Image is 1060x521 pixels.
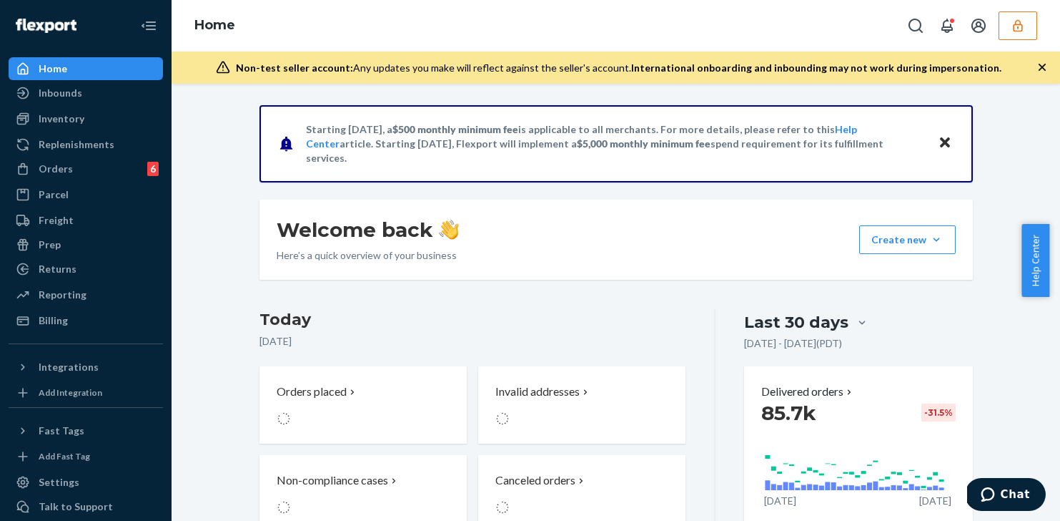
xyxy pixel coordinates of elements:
[577,137,710,150] span: $5,000 monthly minimum fee
[39,500,113,514] div: Talk to Support
[764,494,796,508] p: [DATE]
[39,262,76,276] div: Returns
[967,478,1046,514] iframe: Opens a widget where you can chat to one of our agents
[761,401,816,425] span: 85.7k
[39,313,68,328] div: Billing
[39,137,114,152] div: Replenishments
[1021,224,1049,297] button: Help Center
[39,86,82,100] div: Inbounds
[478,366,685,444] button: Invalid addresses
[9,419,163,442] button: Fast Tags
[9,471,163,494] a: Settings
[859,225,956,254] button: Create new
[921,404,956,422] div: -31.5 %
[9,133,163,156] a: Replenishments
[194,17,235,33] a: Home
[277,248,459,263] p: Here’s a quick overview of your business
[9,57,163,80] a: Home
[9,258,163,281] a: Returns
[259,308,686,331] h3: Today
[495,472,575,489] p: Canceled orders
[9,495,163,518] button: Talk to Support
[39,238,61,252] div: Prep
[9,384,163,401] a: Add Integration
[236,61,1001,75] div: Any updates you make will reflect against the seller's account.
[901,11,930,40] button: Open Search Box
[39,112,84,126] div: Inventory
[277,217,459,243] h1: Welcome back
[495,384,580,400] p: Invalid addresses
[39,162,73,176] div: Orders
[39,188,69,202] div: Parcel
[9,448,163,465] a: Add Fast Tag
[9,209,163,232] a: Freight
[9,233,163,256] a: Prep
[16,19,76,33] img: Flexport logo
[39,288,86,302] div: Reporting
[39,360,99,374] div: Integrations
[919,494,951,508] p: [DATE]
[39,475,79,490] div: Settings
[277,384,347,400] p: Orders placed
[134,11,163,40] button: Close Navigation
[39,62,67,76] div: Home
[439,220,459,240] img: hand-wave emoji
[761,384,855,400] button: Delivered orders
[39,213,74,228] div: Freight
[392,123,518,135] span: $500 monthly minimum fee
[744,336,842,351] p: [DATE] - [DATE] ( PDT )
[39,386,102,399] div: Add Integration
[147,162,159,176] div: 6
[631,62,1001,74] span: International onboarding and inbounding may not work during impersonation.
[9,283,163,306] a: Reporting
[744,311,848,333] div: Last 30 days
[9,107,163,130] a: Inventory
[9,356,163,379] button: Integrations
[936,133,954,154] button: Close
[933,11,961,40] button: Open notifications
[9,183,163,206] a: Parcel
[9,82,163,104] a: Inbounds
[259,366,467,444] button: Orders placed
[277,472,388,489] p: Non-compliance cases
[9,157,163,180] a: Orders6
[259,334,686,349] p: [DATE]
[183,5,247,47] ol: breadcrumbs
[306,122,924,165] p: Starting [DATE], a is applicable to all merchants. For more details, please refer to this article...
[236,62,353,74] span: Non-test seller account:
[964,11,993,40] button: Open account menu
[39,424,84,438] div: Fast Tags
[9,309,163,332] a: Billing
[39,450,90,462] div: Add Fast Tag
